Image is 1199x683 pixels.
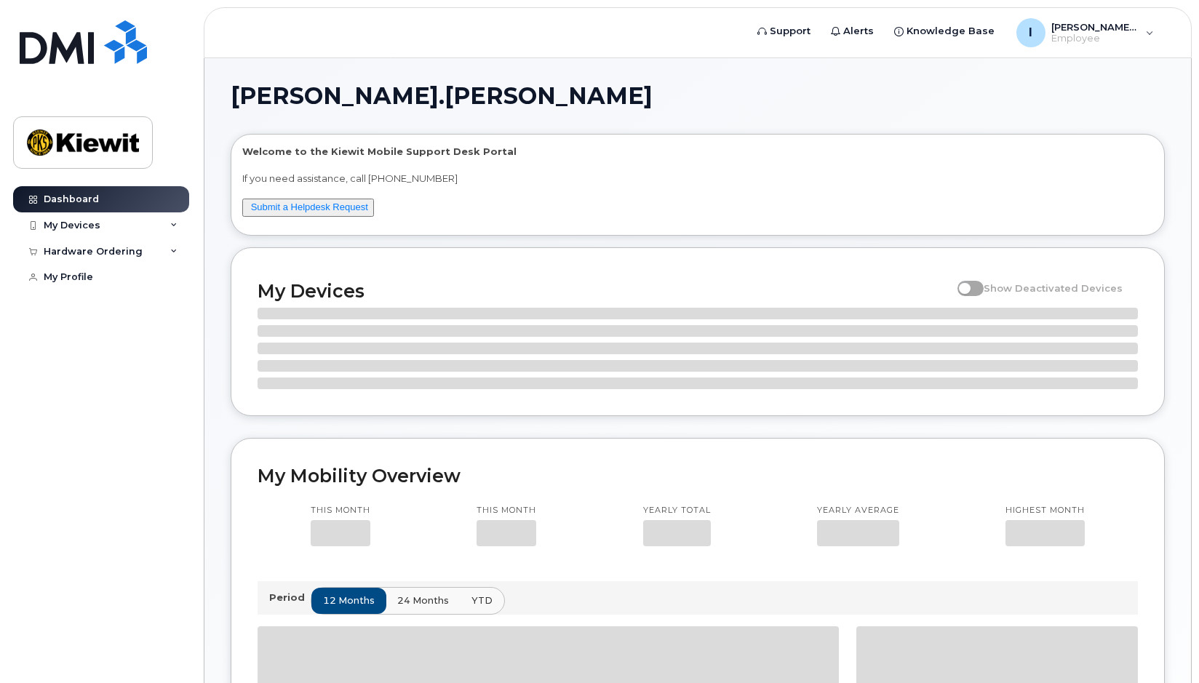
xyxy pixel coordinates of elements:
input: Show Deactivated Devices [957,274,969,286]
a: Submit a Helpdesk Request [251,201,368,212]
p: Welcome to the Kiewit Mobile Support Desk Portal [242,145,1153,159]
p: Yearly average [817,505,899,516]
p: Yearly total [643,505,711,516]
span: [PERSON_NAME].[PERSON_NAME] [231,85,653,107]
p: If you need assistance, call [PHONE_NUMBER] [242,172,1153,185]
span: 24 months [397,594,449,607]
h2: My Devices [258,280,950,302]
p: Period [269,591,311,604]
button: Submit a Helpdesk Request [242,199,374,217]
span: Show Deactivated Devices [984,282,1123,294]
p: This month [477,505,536,516]
h2: My Mobility Overview [258,465,1138,487]
span: YTD [471,594,493,607]
p: This month [311,505,370,516]
p: Highest month [1005,505,1085,516]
